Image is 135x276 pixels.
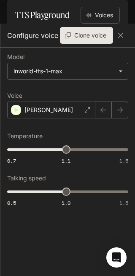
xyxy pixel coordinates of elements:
[119,157,128,164] span: 1.5
[81,7,120,24] button: Voices
[24,106,73,114] p: [PERSON_NAME]
[7,93,22,99] p: Voice
[8,63,128,79] div: inworld-tts-1-max
[6,4,22,19] button: open drawer
[106,247,127,268] div: Open Intercom Messenger
[7,30,58,40] p: Configure voice
[62,157,70,164] span: 1.1
[7,133,43,139] p: Temperature
[60,27,113,44] button: Clone voice
[7,157,16,164] span: 0.7
[13,67,114,75] div: inworld-tts-1-max
[7,54,24,60] p: Model
[15,7,69,24] h1: TTS Playground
